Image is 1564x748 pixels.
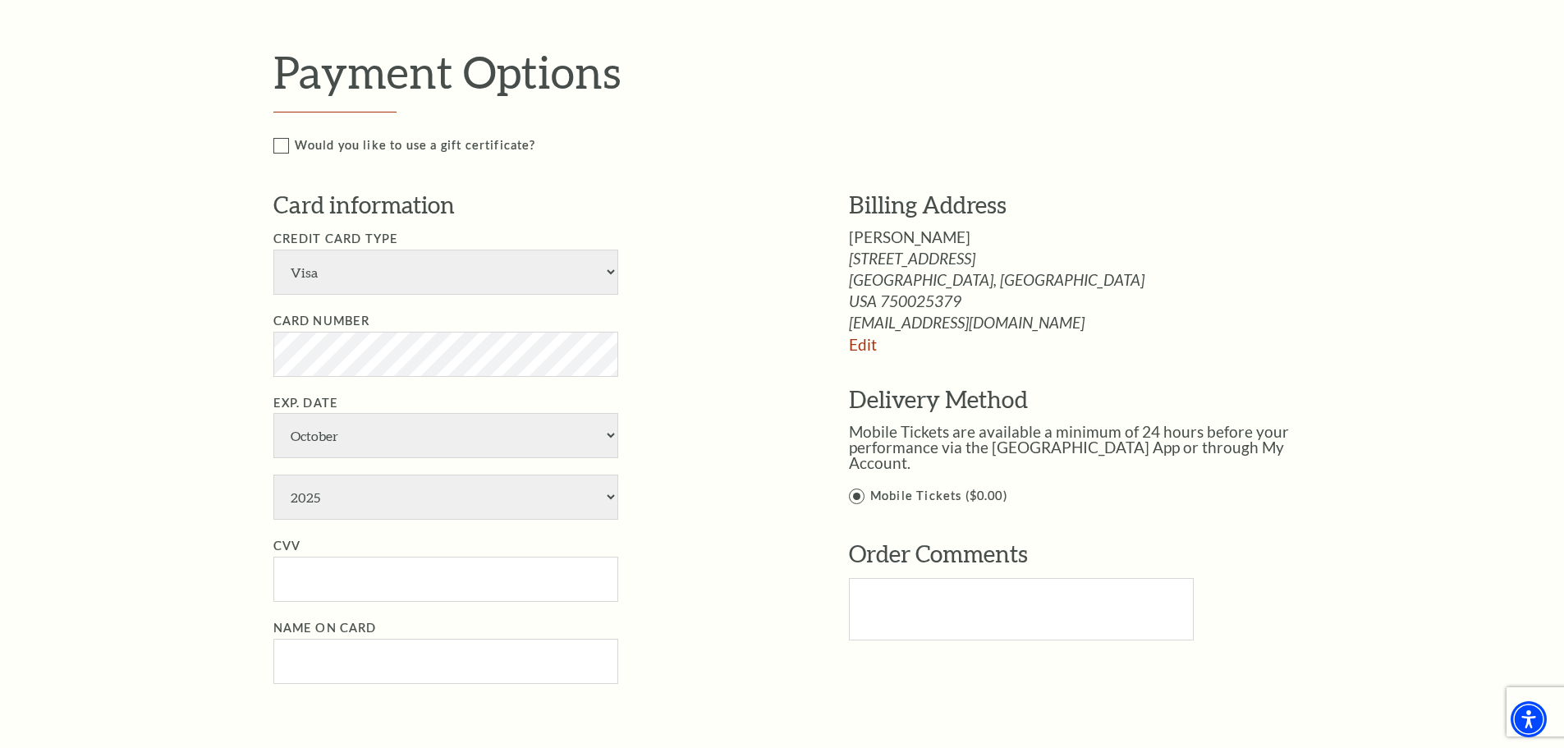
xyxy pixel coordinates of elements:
[1511,701,1547,737] div: Accessibility Menu
[273,189,800,222] h3: Card information
[273,45,1327,99] h2: Payment Options
[849,335,877,354] a: Edit
[849,385,1028,413] span: Delivery Method
[273,539,301,553] label: CVV
[849,424,1326,470] p: Mobile Tickets are available a minimum of 24 hours before your performance via the [GEOGRAPHIC_DA...
[273,232,399,246] label: Credit Card Type
[849,314,1326,330] span: [EMAIL_ADDRESS][DOMAIN_NAME]
[849,272,1326,287] span: [GEOGRAPHIC_DATA], [GEOGRAPHIC_DATA]
[273,396,339,410] label: Exp. Date
[849,578,1194,640] textarea: Text area
[273,135,1327,156] label: Would you like to use a gift certificate?
[273,250,618,295] select: Single select
[849,293,1326,309] span: USA 750025379
[273,475,618,520] select: Exp. Date
[849,250,1326,266] span: [STREET_ADDRESS]
[849,190,1007,218] span: Billing Address
[849,486,1326,507] label: Mobile Tickets ($0.00)
[849,227,970,246] span: [PERSON_NAME]
[273,413,618,458] select: Exp. Date
[849,539,1028,567] span: Order Comments
[273,621,377,635] label: Name on Card
[273,314,370,328] label: Card Number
